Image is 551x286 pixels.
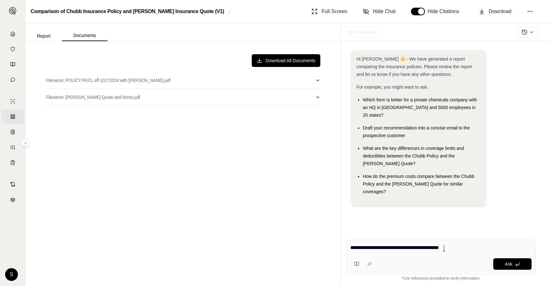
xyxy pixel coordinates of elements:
[6,4,19,17] button: Expand sidebar
[493,258,532,270] button: Ask
[489,8,511,15] span: Download
[252,54,321,67] button: Download All Documents
[2,57,24,71] a: Prompt Library
[2,140,24,154] a: Custom Report
[46,94,140,100] p: Filename: [PERSON_NAME] Quote and forms.pdf
[2,42,24,56] a: Documents Vault
[346,275,536,281] div: *Use references provided to verify information.
[22,139,29,147] button: Expand sidebar
[2,125,24,139] a: Claim Coverage
[373,8,396,15] span: Hide Chat
[2,156,24,170] a: Coverage Table
[2,94,24,108] a: Single Policy
[363,125,470,138] span: Draft your recommendation into a concise email to the prospective customer
[363,174,474,194] span: How do the premium costs compare between the Chubb Policy and the [PERSON_NAME] Quote for similar...
[26,31,62,41] button: Report
[2,177,24,191] a: Contract Analysis
[363,146,464,166] span: What are the key differences in coverage limits and deductibles between the Chubb Policy and the ...
[9,7,17,15] img: Expand sidebar
[322,8,347,15] span: Full Screen
[356,84,428,90] span: For example, you might want to ask:
[309,5,350,18] button: Full Screen
[356,56,472,77] span: Hi [PERSON_NAME] 👋 - We have generated a report comparing the insurance policies. Please review t...
[2,110,24,124] a: Policy Comparisons
[62,30,108,41] button: Documents
[2,73,24,87] a: Chat
[5,268,18,281] div: S
[428,8,463,15] span: Hide Citations
[360,5,398,18] button: Hide Chat
[505,261,512,267] span: Ask
[363,97,477,118] span: Which form is better for a private chemicals company with an HQ in [GEOGRAPHIC_DATA] and 5000 emp...
[2,27,24,41] a: Home
[46,89,320,106] button: Filename: [PERSON_NAME] Quote and forms.pdf
[2,193,24,207] a: Legal Search Engine
[46,72,320,89] button: Filename: POLICY PKCL eff 10172024 with [PERSON_NAME].pdf
[476,5,514,18] button: Download
[46,77,170,84] p: Filename: POLICY PKCL eff 10172024 with [PERSON_NAME].pdf
[31,6,224,17] h2: Comparison of Chubb Insurance Policy and [PERSON_NAME] Insurance Quote (V1)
